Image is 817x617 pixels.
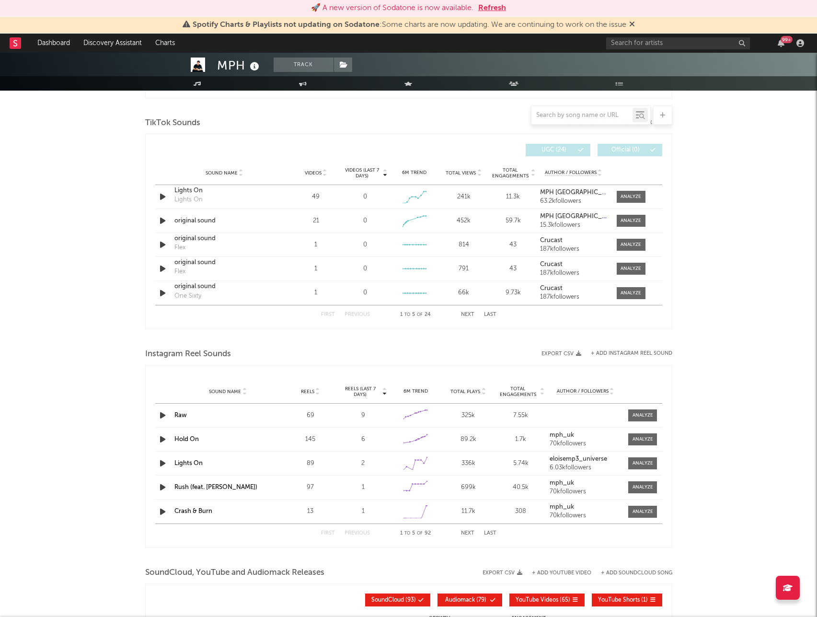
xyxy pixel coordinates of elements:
[522,570,591,576] div: + Add YouTube Video
[417,531,423,536] span: of
[497,459,545,468] div: 5.74k
[193,21,380,29] span: Spotify Charts & Playlists not updating on Sodatone
[491,264,535,274] div: 43
[294,288,338,298] div: 1
[404,313,410,317] span: to
[550,456,621,463] a: eloisemp3_universe
[550,456,607,462] strong: eloisemp3_universe
[301,389,314,395] span: Reels
[437,594,502,606] button: Audiomack(79)
[491,288,535,298] div: 9.73k
[540,285,563,291] strong: Crucast
[526,144,590,156] button: UGC(24)
[591,351,672,356] button: + Add Instagram Reel Sound
[557,388,609,395] span: Author / Followers
[491,240,535,250] div: 43
[339,483,387,492] div: 1
[540,222,607,229] div: 15.3k followers
[339,411,387,420] div: 9
[497,386,539,397] span: Total Engagements
[274,58,334,72] button: Track
[598,597,640,603] span: YouTube Shorts
[174,243,185,253] div: Flex
[461,531,474,536] button: Next
[540,270,607,277] div: 187k followers
[540,294,607,301] div: 187k followers
[363,192,367,202] div: 0
[550,504,574,510] strong: mph_uk
[371,597,404,603] span: SoundCloud
[294,264,338,274] div: 1
[550,512,621,519] div: 70k followers
[441,264,486,274] div: 791
[497,411,545,420] div: 7.55k
[601,570,672,576] button: + Add SoundCloud Song
[483,570,522,576] button: Export CSV
[781,36,793,43] div: 99 +
[287,459,334,468] div: 89
[581,351,672,356] div: + Add Instagram Reel Sound
[149,34,182,53] a: Charts
[444,507,492,516] div: 11.7k
[532,147,576,153] span: UGC ( 24 )
[294,192,338,202] div: 49
[294,216,338,226] div: 21
[174,234,275,244] div: original sound
[193,21,626,29] span: : Some charts are now updating. We are continuing to work on the issue
[174,436,199,442] a: Hold On
[445,597,475,603] span: Audiomack
[363,288,367,298] div: 0
[441,192,486,202] div: 241k
[540,213,620,220] strong: MPH [GEOGRAPHIC_DATA]
[287,507,334,516] div: 13
[206,170,238,176] span: Sound Name
[174,258,275,268] a: original sound
[540,213,607,220] a: MPH [GEOGRAPHIC_DATA]
[591,570,672,576] button: + Add SoundCloud Song
[540,198,607,205] div: 63.2k followers
[287,411,334,420] div: 69
[363,240,367,250] div: 0
[540,246,607,253] div: 187k followers
[550,432,574,438] strong: mph_uk
[311,2,473,14] div: 🚀 A new version of Sodatone is now available.
[461,312,474,317] button: Next
[441,288,486,298] div: 66k
[446,170,476,176] span: Total Views
[629,21,635,29] span: Dismiss
[217,58,262,73] div: MPH
[287,483,334,492] div: 97
[174,216,275,226] a: original sound
[540,189,620,196] strong: MPH [GEOGRAPHIC_DATA]
[339,386,381,397] span: Reels (last 7 days)
[444,483,492,492] div: 699k
[540,237,607,244] a: Crucast
[540,261,607,268] a: Crucast
[497,483,545,492] div: 40.5k
[174,186,275,196] a: Lights On
[389,309,442,321] div: 1 5 24
[592,594,662,606] button: YouTube Shorts(1)
[305,170,322,176] span: Videos
[531,112,633,119] input: Search by song name or URL
[550,480,574,486] strong: mph_uk
[509,594,585,606] button: YouTube Videos(65)
[321,531,335,536] button: First
[321,312,335,317] button: First
[363,264,367,274] div: 0
[174,195,203,205] div: Lights On
[444,435,492,444] div: 89.2k
[550,465,621,471] div: 6.03k followers
[343,167,381,179] span: Videos (last 7 days)
[145,567,324,579] span: SoundCloud, YouTube and Audiomack Releases
[550,489,621,495] div: 70k followers
[516,597,570,603] span: ( 65 )
[174,508,212,514] a: Crash & Burn
[545,170,597,176] span: Author / Followers
[209,389,241,395] span: Sound Name
[441,240,486,250] div: 814
[174,460,203,466] a: Lights On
